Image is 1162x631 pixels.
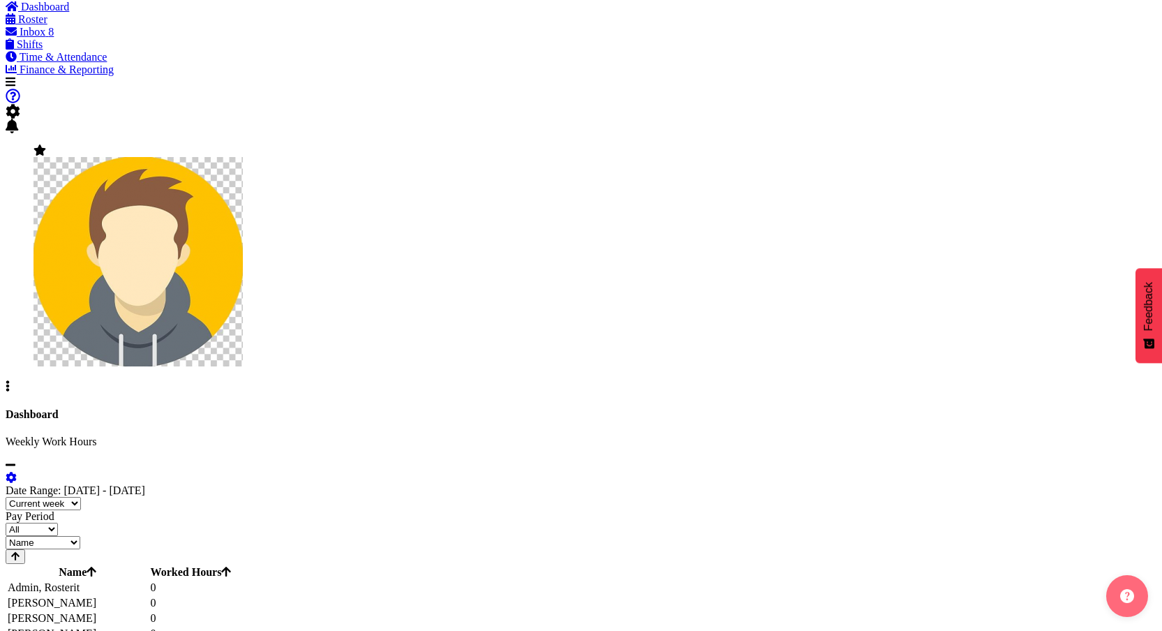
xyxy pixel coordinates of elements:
td: [PERSON_NAME] [7,611,149,625]
a: Dashboard [6,1,69,13]
span: Feedback [1142,282,1155,331]
a: Roster [6,13,47,25]
span: 8 [48,26,54,38]
span: Finance & Reporting [20,64,114,75]
a: Shifts [6,38,43,50]
img: help-xxl-2.png [1120,589,1134,603]
span: 0 [151,597,156,609]
td: Admin, Rosterit [7,581,149,595]
span: Dashboard [21,1,69,13]
span: 0 [151,581,156,593]
label: Date Range: [DATE] - [DATE] [6,484,145,496]
span: Worked Hours [151,566,232,578]
a: Inbox 8 [6,26,54,38]
a: Finance & Reporting [6,64,114,75]
label: Pay Period [6,510,54,522]
a: minimize [6,459,15,471]
a: settings [6,472,17,484]
img: admin-rosteritf9cbda91fdf824d97c9d6345b1f660ea.png [33,157,243,366]
h4: Dashboard [6,408,1156,421]
p: Weekly Work Hours [6,436,1156,448]
span: 0 [151,612,156,624]
a: Time & Attendance [6,51,107,63]
span: Inbox [20,26,45,38]
span: Roster [18,13,47,25]
span: Shifts [17,38,43,50]
span: Time & Attendance [20,51,107,63]
td: [PERSON_NAME] [7,596,149,610]
button: Feedback - Show survey [1135,268,1162,363]
span: Name [59,566,96,578]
